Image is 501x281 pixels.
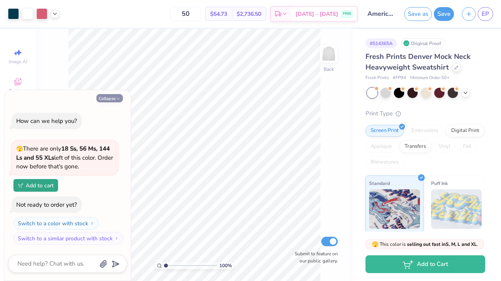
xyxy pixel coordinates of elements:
[90,221,94,226] img: Switch to a color with stock
[9,58,27,65] span: Image AI
[16,145,113,170] span: There are only left of this color. Order now before that's gone.
[372,241,478,248] span: This color is .
[369,189,420,229] img: Standard
[372,241,379,248] span: 🫣
[369,179,390,187] span: Standard
[16,145,110,162] strong: 18 Ss, 56 Ms, 144 Ls and 55 XLs
[237,10,261,18] span: $2,736.50
[365,75,389,81] span: Fresh Prints
[365,109,485,118] div: Print Type
[96,94,123,102] button: Collapse
[365,157,404,168] div: Rhinestones
[365,52,471,72] span: Fresh Prints Denver Mock Neck Heavyweight Sweatshirt
[13,179,58,192] button: Add to cart
[404,7,432,21] button: Save as
[478,7,493,21] a: EP
[210,10,227,18] span: $54.73
[13,232,123,245] button: Switch to a similar product with stock
[482,9,489,19] span: EP
[431,189,482,229] img: Puff Ink
[290,250,338,264] label: Submit to feature on our public gallery.
[410,75,450,81] span: Minimum Order: 50 +
[365,125,404,137] div: Screen Print
[343,11,351,17] span: FREE
[434,7,454,21] button: Save
[446,125,484,137] div: Digital Print
[365,38,397,48] div: # 514365A
[399,141,431,153] div: Transfers
[433,141,456,153] div: Vinyl
[458,141,477,153] div: Foil
[321,46,337,62] img: Back
[407,241,477,247] strong: selling out fast in S, M, L and XL
[170,7,201,21] input: – –
[365,141,397,153] div: Applique
[296,10,338,18] span: [DATE] - [DATE]
[13,217,99,230] button: Switch to a color with stock
[365,255,485,273] button: Add to Cart
[114,236,119,241] img: Switch to a similar product with stock
[18,183,23,188] img: Add to cart
[401,38,445,48] div: Original Proof
[16,145,23,153] span: 🫣
[219,262,232,269] span: 100 %
[16,201,77,209] div: Not ready to order yet?
[406,125,444,137] div: Embroidery
[324,66,334,73] div: Back
[393,75,406,81] span: # FP94
[431,179,448,187] span: Puff Ink
[9,88,26,94] span: Designs
[362,6,400,22] input: Untitled Design
[16,117,77,125] div: How can we help you?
